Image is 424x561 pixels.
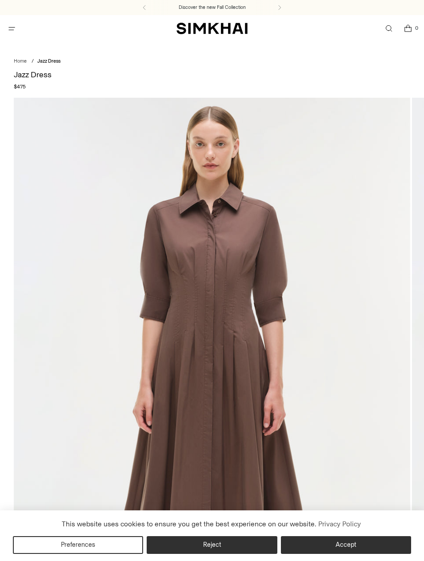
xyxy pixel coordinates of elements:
[32,58,34,65] div: /
[179,4,246,11] a: Discover the new Fall Collection
[399,20,417,38] a: Open cart modal
[147,536,277,554] button: Reject
[3,20,21,38] button: Open menu modal
[14,83,26,91] span: $475
[176,22,248,35] a: SIMKHAI
[14,58,27,64] a: Home
[412,24,420,32] span: 0
[380,20,398,38] a: Open search modal
[37,58,60,64] span: Jazz Dress
[13,536,143,554] button: Preferences
[14,58,410,65] nav: breadcrumbs
[14,71,410,79] h1: Jazz Dress
[62,520,316,528] span: This website uses cookies to ensure you get the best experience on our website.
[281,536,411,554] button: Accept
[316,517,362,531] a: Privacy Policy (opens in a new tab)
